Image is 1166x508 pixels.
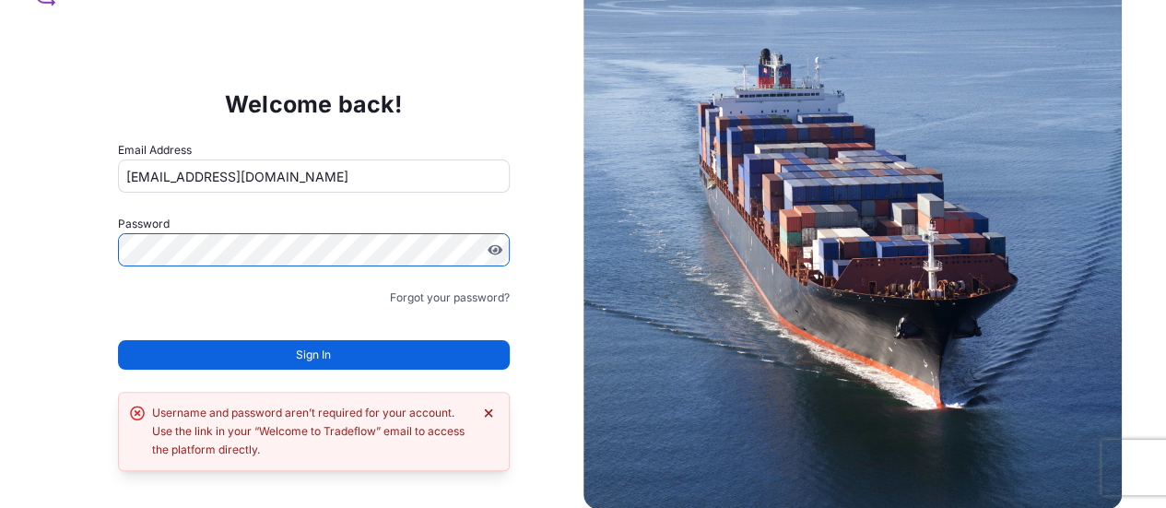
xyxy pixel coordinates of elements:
[479,404,498,422] button: Dismiss error
[488,242,502,257] button: Show password
[296,346,331,364] span: Sign In
[118,215,510,233] label: Password
[118,141,192,159] label: Email Address
[118,159,510,193] input: example@gmail.com
[152,404,472,459] div: Username and password aren’t required for your account. Use the link in your “Welcome to Tradeflo...
[118,340,510,370] button: Sign In
[390,289,510,307] a: Forgot your password?
[225,89,403,119] p: Welcome back!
